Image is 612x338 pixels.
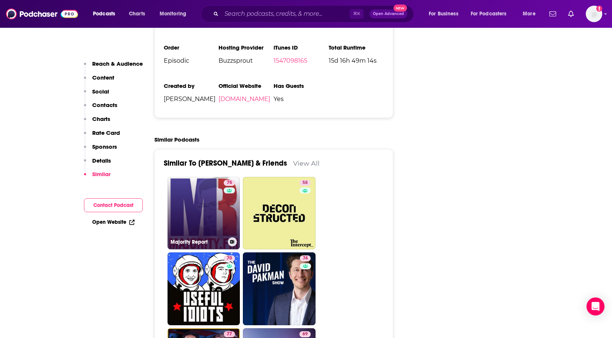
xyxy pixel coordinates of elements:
span: More [523,9,536,19]
span: For Business [429,9,458,19]
a: 75 [224,180,235,186]
h3: Total Runtime [329,44,384,51]
p: Reach & Audience [92,60,143,67]
button: Contact Podcast [84,198,143,212]
a: 58 [243,177,316,250]
p: Sponsors [92,143,117,150]
a: 74 [300,255,311,261]
span: 69 [302,330,308,338]
a: Open Website [92,219,135,225]
a: 75Majority Report [168,177,240,250]
a: 70 [168,252,240,325]
button: open menu [518,8,545,20]
h3: Majority Report [171,239,225,245]
a: Charts [124,8,150,20]
input: Search podcasts, credits, & more... [221,8,350,20]
a: Show notifications dropdown [546,8,559,20]
h2: Similar Podcasts [154,136,199,143]
h3: Has Guests [274,82,329,89]
span: 77 [227,330,232,338]
a: View All [293,159,320,167]
span: Episodic [164,57,219,64]
p: Charts [92,115,110,122]
h3: Created by [164,82,219,89]
button: open menu [466,8,518,20]
button: Content [84,74,114,88]
img: Podchaser - Follow, Share and Rate Podcasts [6,7,78,21]
a: 58 [299,180,311,186]
a: 69 [299,331,311,337]
span: Logged in as LornaG [586,6,602,22]
a: 77 [224,331,235,337]
h3: Official Website [218,82,274,89]
span: Buzzsprout [218,57,274,64]
span: [PERSON_NAME] [164,95,219,103]
button: open menu [88,8,125,20]
a: Show notifications dropdown [565,8,577,20]
a: 1547098165 [274,57,307,64]
svg: Add a profile image [596,6,602,12]
p: Details [92,157,111,164]
h3: Hosting Provider [218,44,274,51]
span: For Podcasters [471,9,507,19]
span: Charts [129,9,145,19]
button: Charts [84,115,110,129]
div: Search podcasts, credits, & more... [208,5,421,23]
a: 70 [224,255,235,261]
button: Open AdvancedNew [370,9,407,18]
span: Monitoring [160,9,186,19]
button: Show profile menu [586,6,602,22]
span: Open Advanced [373,12,404,16]
p: Content [92,74,114,81]
div: Open Intercom Messenger [587,297,605,315]
span: 58 [302,179,308,187]
span: New [394,5,407,12]
button: Details [84,157,111,171]
p: Similar [92,171,111,178]
h3: iTunes ID [274,44,329,51]
button: Sponsors [84,143,117,157]
button: Social [84,88,109,102]
span: ⌘ K [350,9,364,19]
span: Yes [274,95,329,103]
button: open menu [154,8,196,20]
p: Social [92,88,109,95]
a: Similar To [PERSON_NAME] & Friends [164,158,287,168]
p: Contacts [92,101,117,109]
button: open menu [423,8,468,20]
button: Reach & Audience [84,60,143,74]
span: 70 [227,255,232,262]
span: Podcasts [93,9,115,19]
button: Rate Card [84,129,120,143]
span: 74 [303,255,308,262]
span: 75 [227,179,232,187]
a: 74 [243,252,316,325]
button: Contacts [84,101,117,115]
a: [DOMAIN_NAME] [218,95,270,103]
span: 15d 16h 49m 14s [329,57,384,64]
img: User Profile [586,6,602,22]
button: Similar [84,171,111,184]
h3: Order [164,44,219,51]
p: Rate Card [92,129,120,136]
